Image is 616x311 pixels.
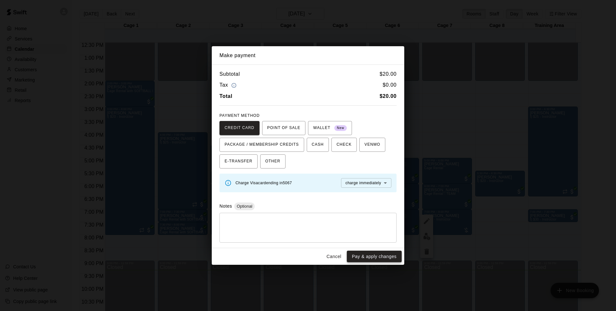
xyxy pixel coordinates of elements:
[219,81,238,90] h6: Tax
[219,154,258,168] button: E-TRANSFER
[331,138,357,152] button: CHECK
[307,138,329,152] button: CASH
[260,154,286,168] button: OTHER
[265,156,280,167] span: OTHER
[219,70,240,78] h6: Subtotal
[235,181,292,185] span: Charge Visa card ending in 5067
[324,251,344,263] button: Cancel
[212,46,404,65] h2: Make payment
[337,140,352,150] span: CHECK
[334,124,347,133] span: New
[383,81,397,90] h6: $ 0.00
[380,93,397,99] b: $ 20.00
[219,113,260,118] span: PAYMENT METHOD
[347,251,402,263] button: Pay & apply changes
[219,121,260,135] button: CREDIT CARD
[308,121,352,135] button: WALLET New
[359,138,385,152] button: VENMO
[234,204,255,209] span: Optional
[219,93,232,99] b: Total
[312,140,324,150] span: CASH
[267,123,300,133] span: POINT OF SALE
[346,181,381,185] span: charge immediately
[219,203,232,209] label: Notes
[364,140,380,150] span: VENMO
[262,121,305,135] button: POINT OF SALE
[313,123,347,133] span: WALLET
[225,156,252,167] span: E-TRANSFER
[225,123,254,133] span: CREDIT CARD
[219,138,304,152] button: PACKAGE / MEMBERSHIP CREDITS
[225,140,299,150] span: PACKAGE / MEMBERSHIP CREDITS
[380,70,397,78] h6: $ 20.00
